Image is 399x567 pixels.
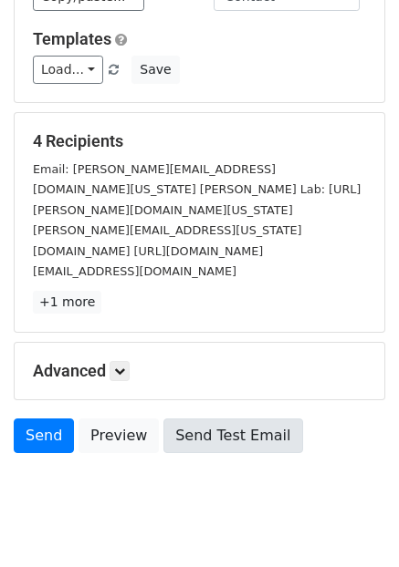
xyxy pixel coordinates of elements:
[33,361,366,381] h5: Advanced
[33,264,236,278] small: [EMAIL_ADDRESS][DOMAIN_NAME]
[33,56,103,84] a: Load...
[33,162,361,217] small: Email: [PERSON_NAME][EMAIL_ADDRESS][DOMAIN_NAME][US_STATE] [PERSON_NAME] Lab: [URL][PERSON_NAME][...
[308,479,399,567] iframe: Chat Widget
[14,418,74,453] a: Send
[163,418,302,453] a: Send Test Email
[131,56,179,84] button: Save
[33,291,101,314] a: +1 more
[33,29,111,48] a: Templates
[33,223,302,258] small: [PERSON_NAME][EMAIL_ADDRESS][US_STATE][DOMAIN_NAME] [URL][DOMAIN_NAME]
[33,131,366,151] h5: 4 Recipients
[79,418,159,453] a: Preview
